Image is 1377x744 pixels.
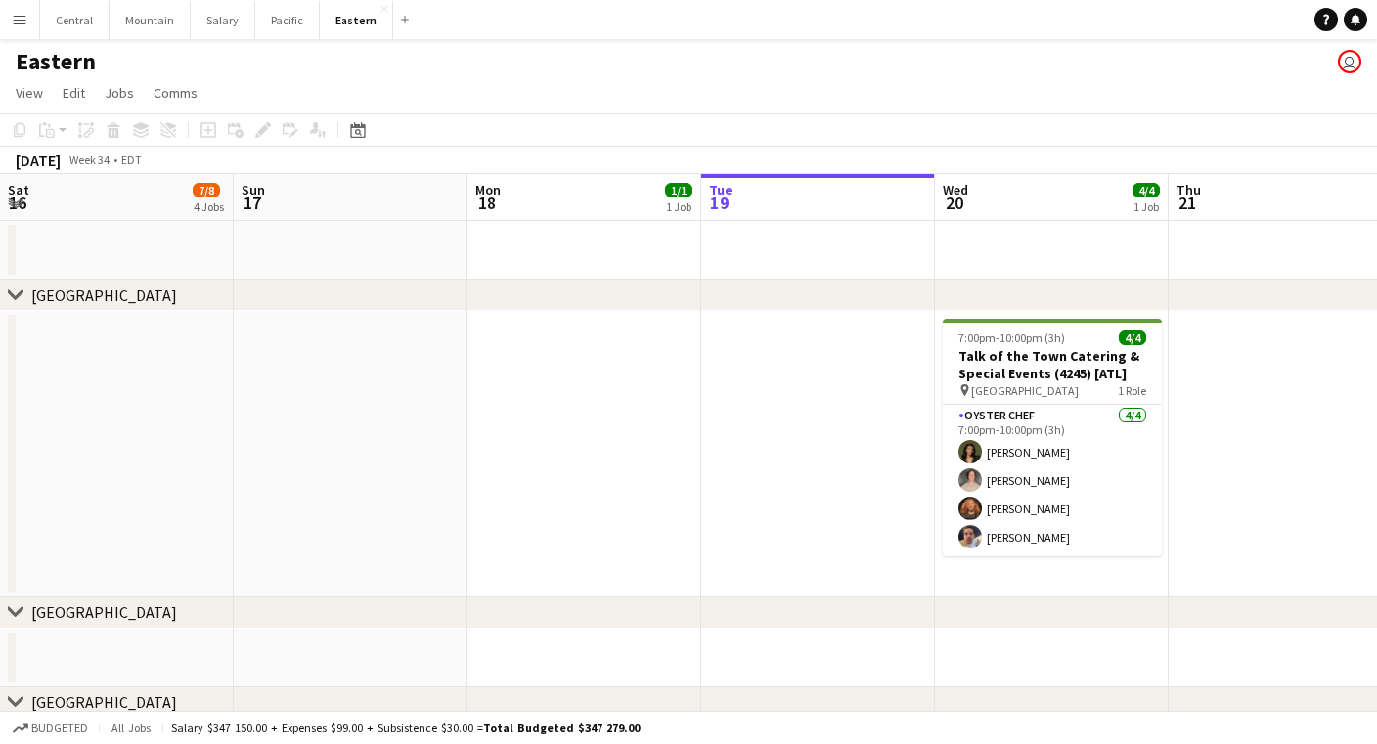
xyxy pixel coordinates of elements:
span: Sun [242,181,265,198]
span: 1/1 [665,183,692,197]
button: Central [40,1,110,39]
span: Week 34 [65,153,113,167]
app-user-avatar: Michael Bourie [1338,50,1361,73]
span: Tue [709,181,733,198]
span: Sat [8,181,29,198]
button: Budgeted [10,718,91,739]
button: Eastern [320,1,393,39]
app-card-role: Oyster Chef4/47:00pm-10:00pm (3h)[PERSON_NAME][PERSON_NAME][PERSON_NAME][PERSON_NAME] [943,405,1162,556]
span: 7:00pm-10:00pm (3h) [958,330,1065,345]
div: Salary $347 150.00 + Expenses $99.00 + Subsistence $30.00 = [171,721,640,735]
span: Total Budgeted $347 279.00 [483,721,640,735]
span: 17 [239,192,265,214]
div: [GEOGRAPHIC_DATA] [31,602,177,622]
div: EDT [121,153,142,167]
button: Pacific [255,1,320,39]
span: 16 [5,192,29,214]
span: View [16,84,43,102]
span: All jobs [108,721,155,735]
span: Mon [475,181,501,198]
span: 21 [1174,192,1201,214]
span: 4/4 [1119,330,1146,345]
h3: Talk of the Town Catering & Special Events (4245) [ATL] [943,347,1162,382]
span: Edit [63,84,85,102]
span: Jobs [105,84,134,102]
div: [GEOGRAPHIC_DATA] [31,285,177,305]
button: Mountain [110,1,191,39]
app-job-card: 7:00pm-10:00pm (3h)4/4Talk of the Town Catering & Special Events (4245) [ATL] [GEOGRAPHIC_DATA]1 ... [943,319,1162,556]
div: 4 Jobs [194,199,224,214]
div: [DATE] [16,151,61,170]
div: 1 Job [666,199,691,214]
span: 19 [706,192,733,214]
span: Comms [154,84,198,102]
span: 20 [940,192,968,214]
span: 1 Role [1118,383,1146,398]
h1: Eastern [16,47,96,76]
span: Wed [943,181,968,198]
a: Jobs [97,80,142,106]
a: Comms [146,80,205,106]
span: Thu [1177,181,1201,198]
div: [GEOGRAPHIC_DATA] [31,692,177,712]
a: View [8,80,51,106]
div: 1 Job [1133,199,1159,214]
span: 18 [472,192,501,214]
button: Salary [191,1,255,39]
span: Budgeted [31,722,88,735]
span: [GEOGRAPHIC_DATA] [971,383,1079,398]
a: Edit [55,80,93,106]
span: 7/8 [193,183,220,197]
span: 4/4 [1133,183,1160,197]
